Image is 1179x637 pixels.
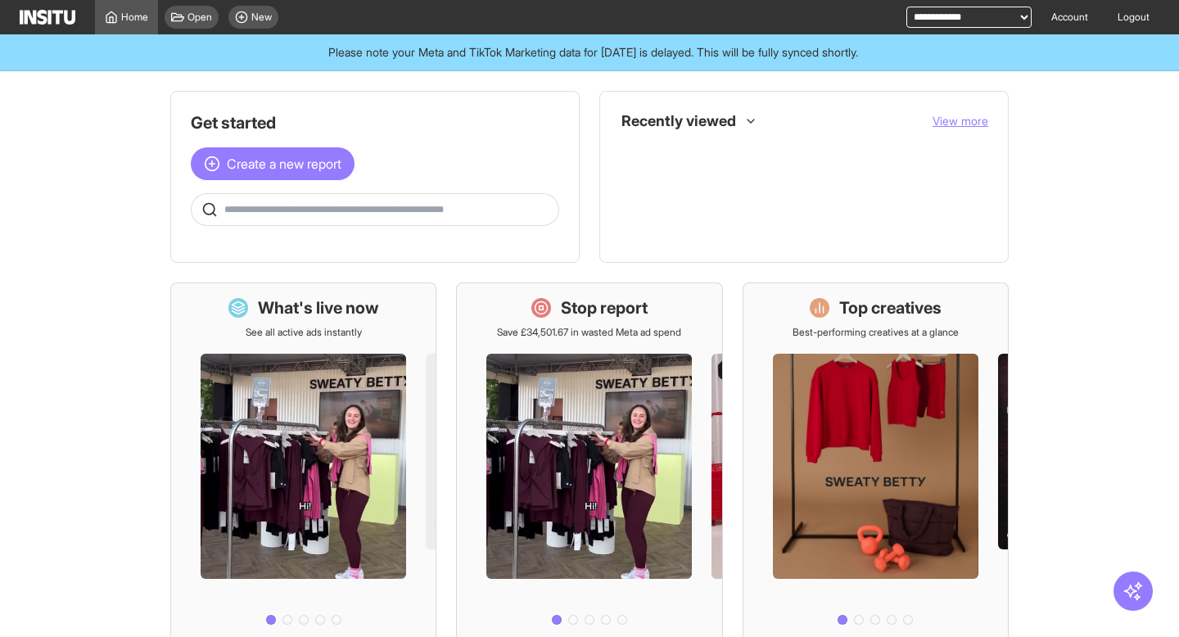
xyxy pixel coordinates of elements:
span: Open [187,11,212,24]
button: Create a new report [191,147,355,180]
span: Create a new report [227,154,341,174]
h1: Get started [191,111,559,134]
span: View more [933,114,988,128]
span: Please note your Meta and TikTok Marketing data for [DATE] is delayed. This will be fully synced ... [328,44,858,61]
h1: Top creatives [839,296,942,319]
p: Save £34,501.67 in wasted Meta ad spend [497,326,681,339]
img: Logo [20,10,75,25]
span: Home [121,11,148,24]
h1: What's live now [258,296,379,319]
h1: Stop report [561,296,648,319]
button: View more [933,113,988,129]
p: See all active ads instantly [246,326,362,339]
span: New [251,11,272,24]
p: Best-performing creatives at a glance [793,326,959,339]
